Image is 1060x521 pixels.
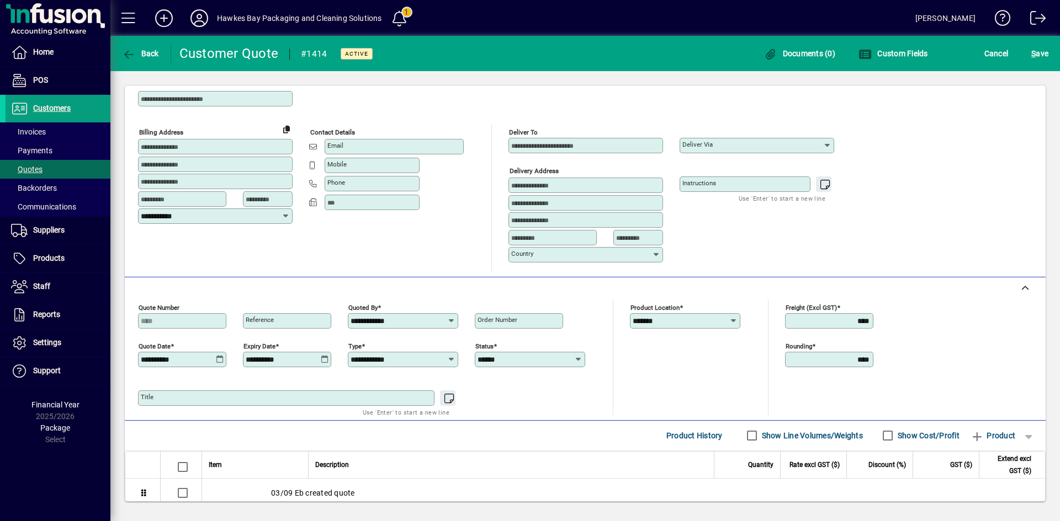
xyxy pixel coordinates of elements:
[11,146,52,155] span: Payments
[202,479,1045,507] div: 03/09 Eb created quote
[11,127,46,136] span: Invoices
[6,273,110,300] a: Staff
[243,342,275,350] mat-label: Expiry date
[363,406,449,418] mat-hint: Use 'Enter' to start a new line
[40,423,70,432] span: Package
[748,459,773,471] span: Quantity
[11,202,76,211] span: Communications
[33,338,61,347] span: Settings
[6,357,110,385] a: Support
[33,282,50,291] span: Staff
[6,245,110,272] a: Products
[278,120,295,138] button: Copy to Delivery address
[6,217,110,244] a: Suppliers
[895,430,960,441] label: Show Cost/Profit
[1031,49,1036,58] span: S
[33,310,60,319] span: Reports
[761,44,838,63] button: Documents (0)
[982,44,1011,63] button: Cancel
[786,342,812,350] mat-label: Rounding
[1031,45,1048,62] span: ave
[246,316,274,324] mat-label: Reference
[31,400,79,409] span: Financial Year
[950,459,972,471] span: GST ($)
[789,459,840,471] span: Rate excl GST ($)
[327,179,345,186] mat-label: Phone
[868,459,906,471] span: Discount (%)
[33,76,48,84] span: POS
[987,2,1011,38] a: Knowledge Base
[739,192,825,205] mat-hint: Use 'Enter' to start a new line
[986,453,1031,477] span: Extend excl GST ($)
[122,49,159,58] span: Back
[511,250,533,257] mat-label: Country
[6,160,110,179] a: Quotes
[760,430,863,441] label: Show Line Volumes/Weights
[182,8,217,28] button: Profile
[327,142,343,149] mat-label: Email
[139,342,171,350] mat-label: Quote date
[33,366,61,375] span: Support
[11,184,57,192] span: Backorders
[146,8,182,28] button: Add
[33,254,65,262] span: Products
[682,141,713,148] mat-label: Deliver via
[33,104,71,112] span: Customers
[786,303,837,311] mat-label: Freight (excl GST)
[858,49,928,58] span: Custom Fields
[6,141,110,160] a: Payments
[119,44,162,63] button: Back
[11,165,43,174] span: Quotes
[915,9,976,27] div: [PERSON_NAME]
[6,67,110,94] a: POS
[348,342,362,350] mat-label: Type
[475,342,494,350] mat-label: Status
[971,427,1015,444] span: Product
[764,49,835,58] span: Documents (0)
[630,303,680,311] mat-label: Product location
[139,303,179,311] mat-label: Quote number
[682,179,716,187] mat-label: Instructions
[209,459,222,471] span: Item
[509,128,538,136] mat-label: Deliver To
[327,160,347,168] mat-label: Mobile
[6,197,110,216] a: Communications
[6,329,110,357] a: Settings
[345,50,368,57] span: Active
[33,47,54,56] span: Home
[33,225,65,234] span: Suppliers
[6,179,110,197] a: Backorders
[141,393,153,401] mat-label: Title
[6,122,110,141] a: Invoices
[6,39,110,66] a: Home
[1029,44,1051,63] button: Save
[662,426,727,445] button: Product History
[856,44,931,63] button: Custom Fields
[965,426,1021,445] button: Product
[179,45,279,62] div: Customer Quote
[110,44,171,63] app-page-header-button: Back
[1022,2,1046,38] a: Logout
[301,45,327,63] div: #1414
[6,301,110,329] a: Reports
[315,459,349,471] span: Description
[348,303,378,311] mat-label: Quoted by
[666,427,723,444] span: Product History
[984,45,1009,62] span: Cancel
[217,9,382,27] div: Hawkes Bay Packaging and Cleaning Solutions
[478,316,517,324] mat-label: Order number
